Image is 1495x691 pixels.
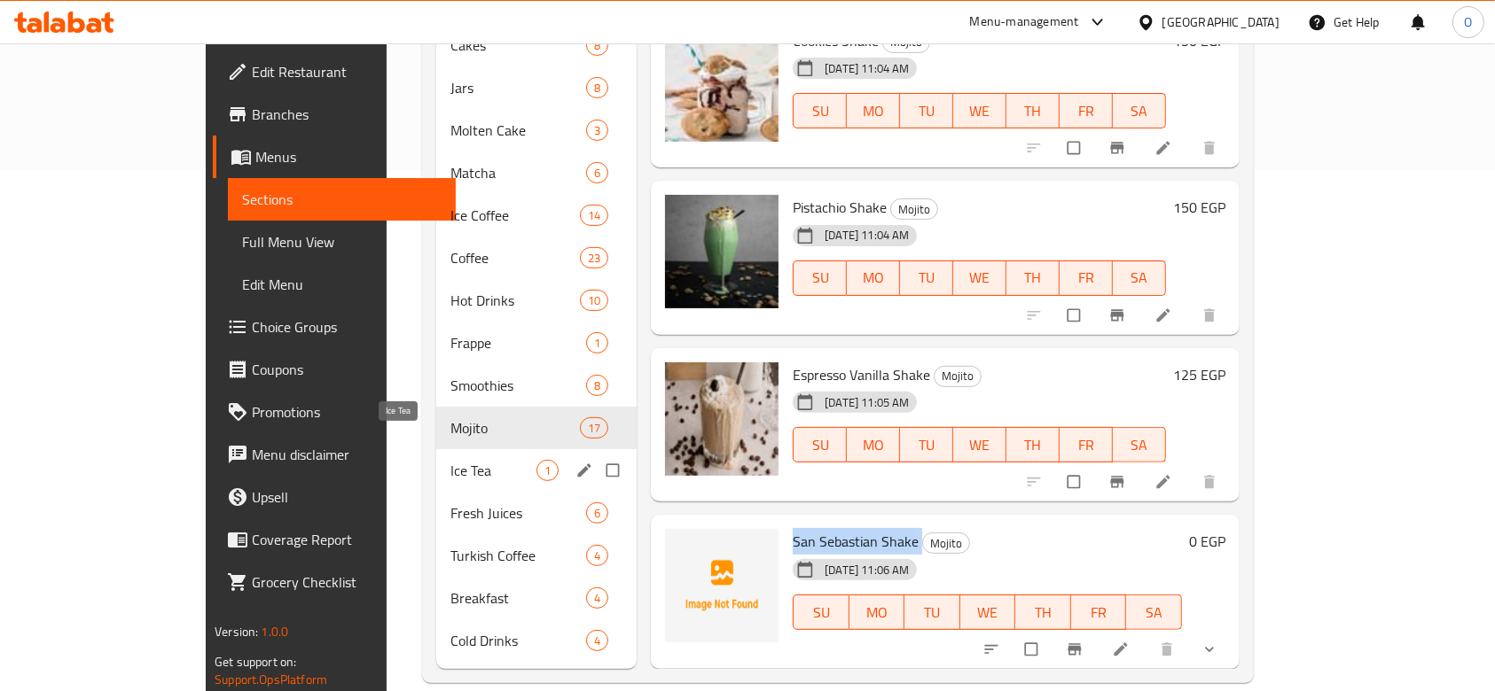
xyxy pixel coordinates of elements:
[213,306,456,348] a: Choice Groups
[215,620,258,643] span: Version:
[1015,594,1071,630] button: TH
[793,93,847,128] button: SU
[854,432,893,458] span: MO
[1113,93,1166,128] button: SA
[586,587,608,609] div: items
[665,362,779,476] img: Espresso Vanilla Shake
[242,231,442,252] span: Full Menu View
[213,561,456,603] a: Grocery Checklist
[1022,600,1064,625] span: TH
[970,12,1079,33] div: Menu-management
[586,545,608,566] div: items
[1006,260,1060,296] button: TH
[1113,260,1166,296] button: SA
[450,205,580,226] span: Ice Coffee
[907,98,946,124] span: TU
[793,594,849,630] button: SU
[1190,630,1233,669] button: show more
[1113,427,1166,462] button: SA
[450,630,586,651] div: Cold Drinks
[450,35,586,56] span: Cakes
[450,587,586,609] div: Breakfast
[587,80,607,97] span: 8
[1006,93,1060,128] button: TH
[436,577,638,619] div: Breakfast4
[450,502,586,524] div: Fresh Juices
[213,348,456,391] a: Coupons
[1155,473,1176,491] a: Edit menu item
[891,199,937,220] span: Mojito
[436,449,638,492] div: Ice Tea1edit
[960,98,999,124] span: WE
[934,366,982,387] div: Mojito
[1190,296,1233,335] button: delete
[1014,633,1052,666] span: Select to update
[900,260,953,296] button: TU
[1464,12,1472,32] span: O
[854,265,893,291] span: MO
[580,417,608,439] div: items
[665,28,779,142] img: Cookies Shake
[1055,630,1098,669] button: Branch-specific-item
[960,265,999,291] span: WE
[436,24,638,66] div: Cakes8
[536,460,559,481] div: items
[255,146,442,167] span: Menus
[450,162,586,183] span: Matcha
[900,427,953,462] button: TU
[242,189,442,210] span: Sections
[436,534,638,577] div: Turkish Coffee4
[907,432,946,458] span: TU
[1201,641,1218,658] svg: Show Choices
[228,178,456,221] a: Sections
[580,205,608,226] div: items
[1014,432,1053,458] span: TH
[1155,307,1176,324] a: Edit menu item
[665,195,779,308] img: Pistachio Shake
[912,600,953,625] span: TU
[213,391,456,433] a: Promotions
[587,547,607,564] span: 4
[801,600,841,625] span: SU
[450,247,580,268] span: Coffee
[847,427,900,462] button: MO
[953,427,1006,462] button: WE
[215,668,327,691] a: Support.OpsPlatform
[252,529,442,550] span: Coverage Report
[818,60,916,77] span: [DATE] 11:04 AM
[215,650,296,673] span: Get support on:
[252,316,442,338] span: Choice Groups
[849,594,905,630] button: MO
[252,61,442,82] span: Edit Restaurant
[1155,139,1176,157] a: Edit menu item
[801,265,840,291] span: SU
[587,165,607,182] span: 6
[1189,529,1225,554] h6: 0 EGP
[665,529,779,642] img: San Sebastian Shake
[252,444,442,465] span: Menu disclaimer
[967,600,1009,625] span: WE
[436,237,638,279] div: Coffee23
[793,260,847,296] button: SU
[900,93,953,128] button: TU
[580,247,608,268] div: items
[450,375,586,396] span: Smoothies
[586,120,608,141] div: items
[1057,465,1094,499] span: Select to update
[586,332,608,353] div: items
[580,290,608,311] div: items
[581,207,607,224] span: 14
[1098,128,1140,167] button: Branch-specific-item
[450,417,580,439] span: Mojito
[587,590,607,607] span: 4
[1147,630,1190,669] button: delete
[818,562,916,578] span: [DATE] 11:06 AM
[450,77,586,98] span: Jars
[436,66,638,109] div: Jars8
[818,227,916,244] span: [DATE] 11:04 AM
[1120,98,1159,124] span: SA
[1067,98,1106,124] span: FR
